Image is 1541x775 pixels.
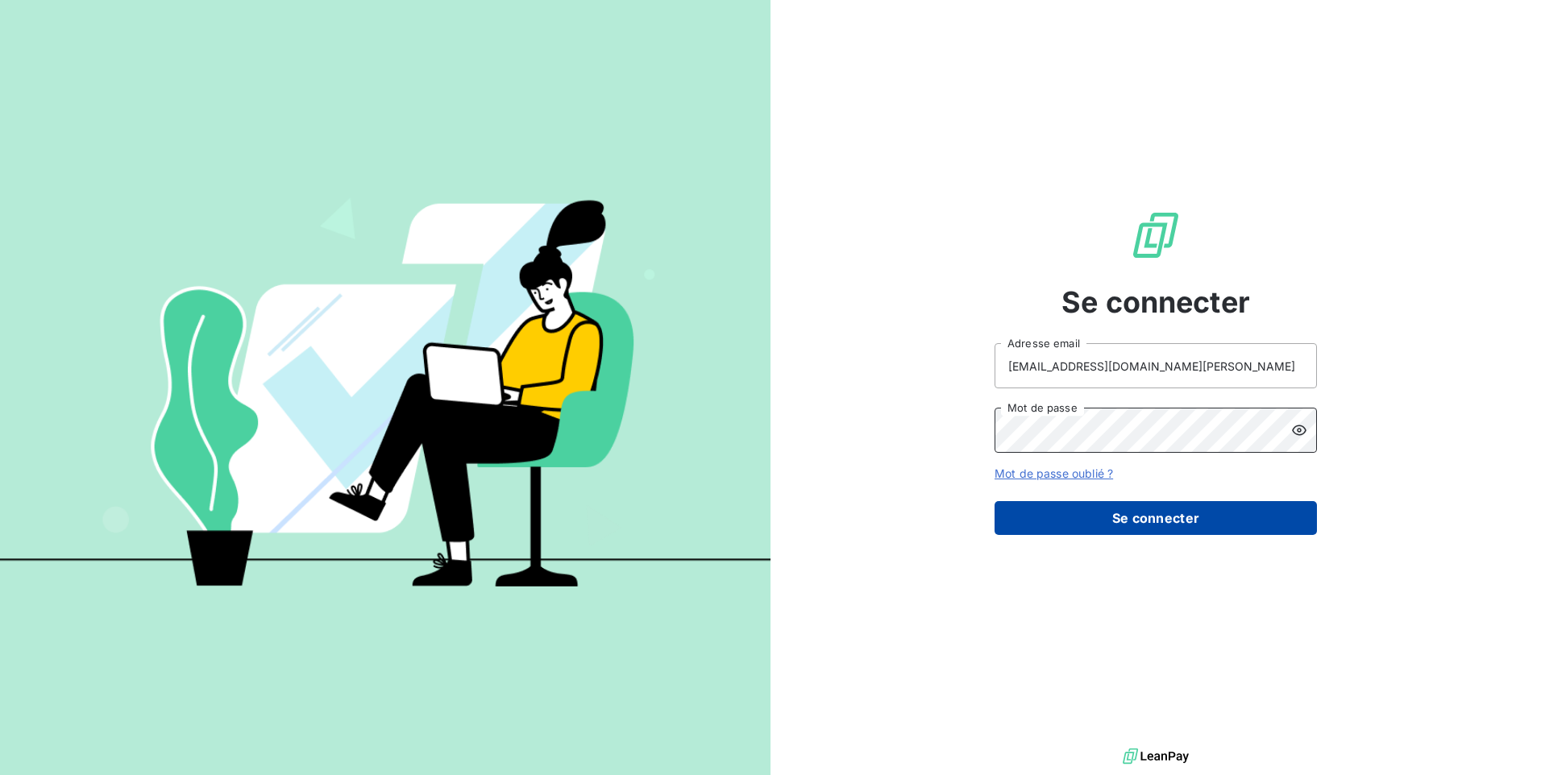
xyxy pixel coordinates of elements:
[995,343,1317,388] input: placeholder
[1061,280,1250,324] span: Se connecter
[1130,209,1182,261] img: Logo LeanPay
[995,466,1113,480] a: Mot de passe oublié ?
[1123,744,1189,769] img: logo
[995,501,1317,535] button: Se connecter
